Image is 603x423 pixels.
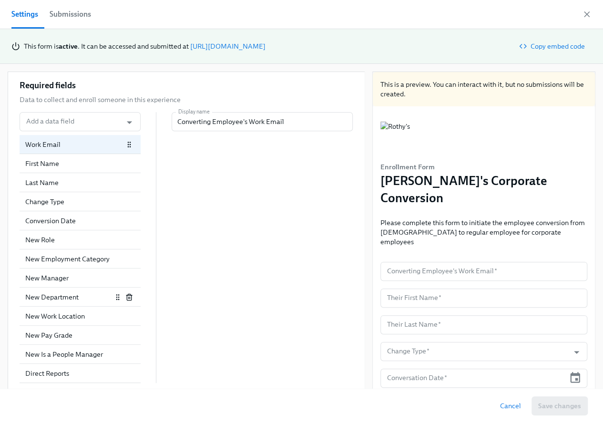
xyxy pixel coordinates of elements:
div: New Is a People Manager [25,350,135,359]
input: Display name [172,112,353,131]
div: New Employment Category [20,249,141,268]
span: Settings [11,8,38,21]
h3: [PERSON_NAME]'s Corporate Conversion [380,172,587,206]
p: Data to collect and enroll someone in this experience [20,95,181,104]
h6: Enrollment Form [380,162,587,172]
div: New Is a People Manager [20,345,141,364]
strong: active [59,42,78,51]
input: MM/DD/YYYY [380,369,565,388]
div: New Role [20,230,141,249]
div: Work Email [25,140,123,149]
div: This is a preview. You can interact with it, but no submissions will be created. [373,72,595,106]
div: Direct Reports [25,369,135,378]
div: First Name [25,159,135,168]
span: Copy embed code [521,41,585,51]
div: Last Name [25,178,135,187]
div: Work Email [20,135,141,154]
img: Rothy's [380,122,410,150]
div: Conversion Date [20,211,141,230]
div: New Pay Grade [20,326,141,345]
div: First Name [20,154,141,173]
div: New Work Location [25,311,135,321]
div: New Work Location [20,307,141,326]
div: New Pay Grade [25,330,135,340]
button: Cancel [493,396,528,415]
div: New Manager [25,273,135,283]
span: This form is . It can be accessed and submitted at [24,42,189,51]
a: [URL][DOMAIN_NAME] [190,42,266,51]
div: New Employment Category [25,254,135,264]
span: Cancel [500,401,521,411]
div: New Department [25,292,112,302]
div: Change Type [25,197,135,206]
button: Open [122,115,137,130]
button: Copy embed code [514,37,592,56]
div: Last Name [20,173,141,192]
h5: Required fields [20,80,76,91]
div: Change Type [20,192,141,211]
div: New Department [20,288,141,307]
div: New Role [25,235,135,245]
button: Open [569,345,584,360]
div: Direct Reports [20,364,141,383]
div: New Manager [20,268,141,288]
div: Submissions [50,8,91,21]
p: Please complete this form to initiate the employee conversion from [DEMOGRAPHIC_DATA] to regular ... [380,218,587,247]
div: Conversion Date [25,216,135,226]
